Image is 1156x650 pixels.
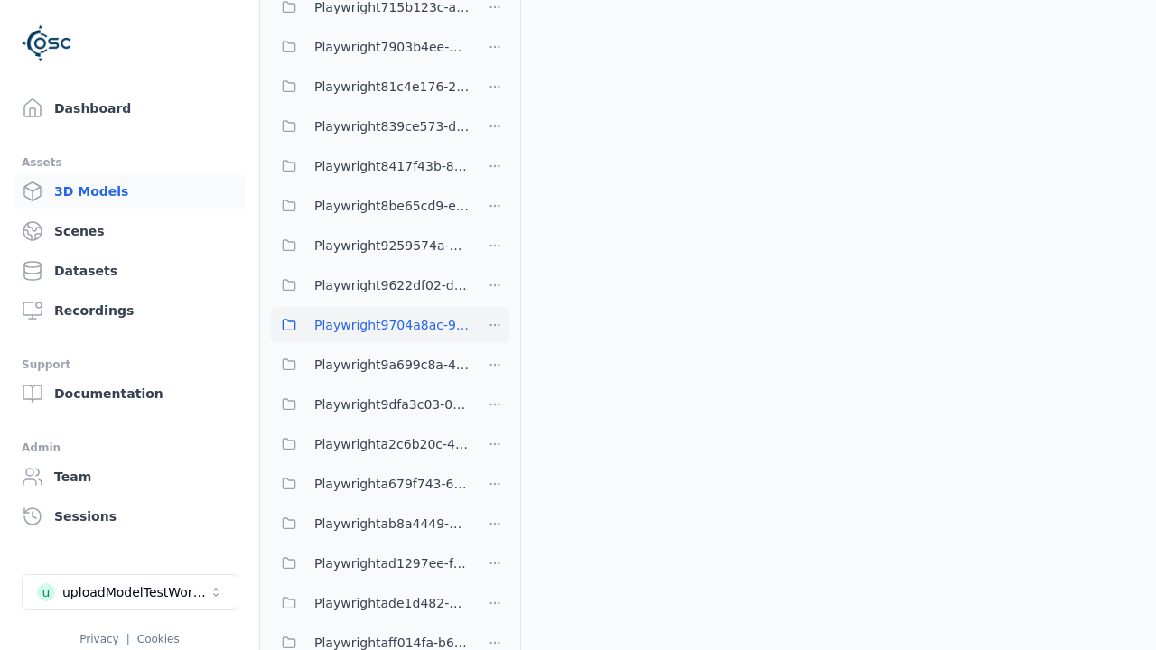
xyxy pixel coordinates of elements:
[14,253,245,289] a: Datasets
[271,307,470,343] button: Playwright9704a8ac-9eb9-4ddf-873d-5225d2d58958
[271,188,470,224] button: Playwright8be65cd9-e370-4102-acea-49ab535e838e
[14,292,245,329] a: Recordings
[314,473,470,495] span: Playwrighta679f743-6502-4593-9ef9-45d94dfc9c2e
[62,583,209,601] div: uploadModelTestWorkspace
[271,426,470,462] button: Playwrighta2c6b20c-4082-457a-8ce2-e67bea54a195
[314,274,470,296] span: Playwright9622df02-d759-46d8-a167-7fc37edfdc73
[271,466,470,502] button: Playwrighta679f743-6502-4593-9ef9-45d94dfc9c2e
[314,592,470,614] span: Playwrightade1d482-1209-4f8b-b1f3-dc7791b5a12d
[14,90,245,126] a: Dashboard
[271,148,470,184] button: Playwright8417f43b-853f-4e20-9f9f-010cb03ea624
[22,152,238,173] div: Assets
[314,433,470,455] span: Playwrighta2c6b20c-4082-457a-8ce2-e67bea54a195
[126,633,130,645] span: |
[314,116,470,137] span: Playwright839ce573-d2a5-4654-9e0c-c41d96560152
[37,583,55,601] div: u
[271,545,470,581] button: Playwrightad1297ee-f947-4018-9655-e35ce08a90c6
[314,354,470,376] span: Playwright9a699c8a-4c86-48ad-94b7-1ee1e993b650
[14,173,245,209] a: 3D Models
[314,552,470,574] span: Playwrightad1297ee-f947-4018-9655-e35ce08a90c6
[314,195,470,217] span: Playwright8be65cd9-e370-4102-acea-49ab535e838e
[271,585,470,621] button: Playwrightade1d482-1209-4f8b-b1f3-dc7791b5a12d
[314,155,470,177] span: Playwright8417f43b-853f-4e20-9f9f-010cb03ea624
[22,18,72,69] img: Logo
[314,76,470,97] span: Playwright81c4e176-2a30-4da1-8eed-eab258023260
[271,227,470,264] button: Playwright9259574a-99d8-4589-8e4f-773eb3ccbbb2
[14,376,245,412] a: Documentation
[271,69,470,105] button: Playwright81c4e176-2a30-4da1-8eed-eab258023260
[271,347,470,383] button: Playwright9a699c8a-4c86-48ad-94b7-1ee1e993b650
[79,633,118,645] a: Privacy
[271,267,470,303] button: Playwright9622df02-d759-46d8-a167-7fc37edfdc73
[22,437,238,459] div: Admin
[22,354,238,376] div: Support
[14,498,245,534] a: Sessions
[314,394,470,415] span: Playwright9dfa3c03-00a9-4ca2-9f4b-f0b1cd927ec8
[22,574,238,610] button: Select a workspace
[271,29,470,65] button: Playwright7903b4ee-881f-4f67-a077-5decdb0bfac3
[271,386,470,422] button: Playwright9dfa3c03-00a9-4ca2-9f4b-f0b1cd927ec8
[137,633,180,645] a: Cookies
[314,314,470,336] span: Playwright9704a8ac-9eb9-4ddf-873d-5225d2d58958
[314,36,470,58] span: Playwright7903b4ee-881f-4f67-a077-5decdb0bfac3
[271,506,470,542] button: Playwrightab8a4449-7411-4676-abc4-bf606a65551b
[271,108,470,144] button: Playwright839ce573-d2a5-4654-9e0c-c41d96560152
[314,513,470,534] span: Playwrightab8a4449-7411-4676-abc4-bf606a65551b
[314,235,470,256] span: Playwright9259574a-99d8-4589-8e4f-773eb3ccbbb2
[14,459,245,495] a: Team
[14,213,245,249] a: Scenes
